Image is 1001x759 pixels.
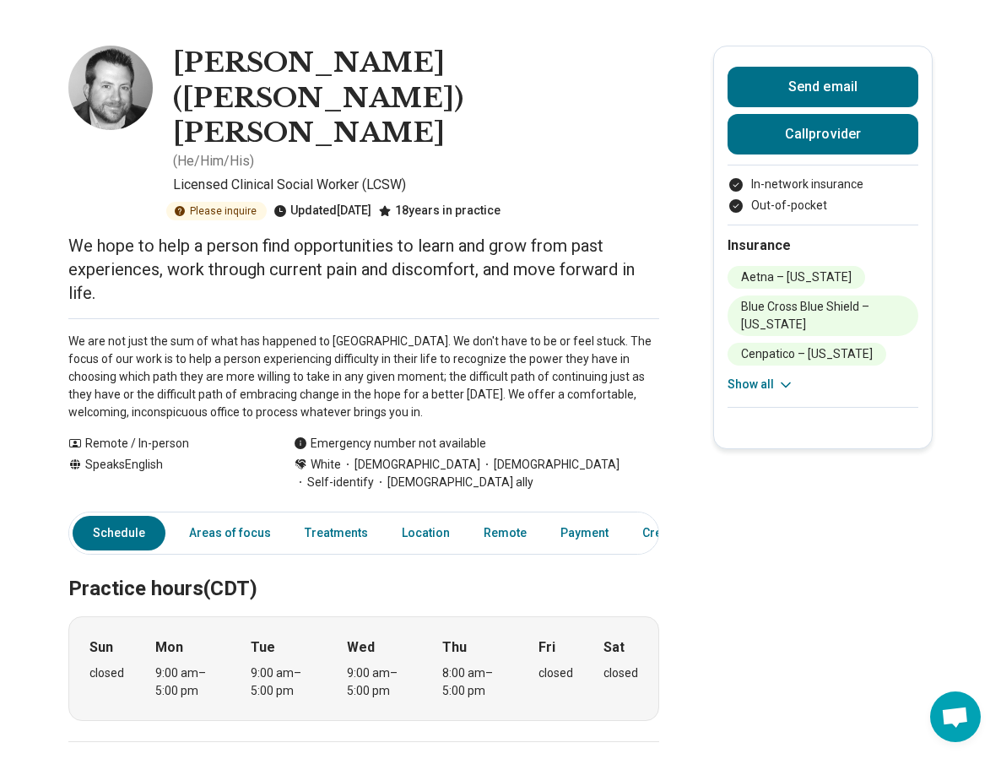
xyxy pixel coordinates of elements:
a: Location [392,516,460,550]
a: Remote [473,516,537,550]
strong: Mon [155,637,183,658]
h1: [PERSON_NAME] ([PERSON_NAME]) [PERSON_NAME] [173,46,659,151]
div: Remote / In-person [68,435,260,453]
a: Areas of focus [179,516,281,550]
strong: Wed [347,637,375,658]
strong: Sun [89,637,113,658]
a: Credentials [632,516,717,550]
strong: Thu [442,637,467,658]
div: Speaks English [68,456,260,491]
p: We are not just the sum of what has happened to [GEOGRAPHIC_DATA]. We don't have to be or feel st... [68,333,659,421]
p: ( He/Him/His ) [173,151,254,171]
div: closed [538,664,573,682]
div: 9:00 am – 5:00 pm [251,664,316,700]
div: Updated [DATE] [273,202,371,220]
span: White [311,456,341,474]
a: Schedule [73,516,165,550]
li: Blue Cross Blue Shield – [US_STATE] [728,295,918,336]
div: 9:00 am – 5:00 pm [347,664,412,700]
div: closed [603,664,638,682]
li: Aetna – [US_STATE] [728,266,865,289]
img: Charles Lambertz, Licensed Clinical Social Worker (LCSW) [68,46,153,130]
div: Please inquire [166,202,267,220]
strong: Sat [603,637,625,658]
div: 9:00 am – 5:00 pm [155,664,220,700]
h2: Practice hours (CDT) [68,534,659,604]
span: Self-identify [294,474,374,491]
div: Emergency number not available [294,435,486,453]
div: closed [89,664,124,682]
li: Out-of-pocket [728,197,918,214]
strong: Tue [251,637,275,658]
h2: Insurance [728,236,918,256]
span: [DEMOGRAPHIC_DATA] [480,456,620,474]
strong: Fri [538,637,555,658]
a: Treatments [295,516,378,550]
p: Licensed Clinical Social Worker (LCSW) [173,175,659,195]
div: 18 years in practice [378,202,500,220]
li: In-network insurance [728,176,918,193]
div: Open chat [930,691,981,742]
button: Send email [728,67,918,107]
p: We hope to help a person find opportunities to learn and grow from past experiences, work through... [68,234,659,305]
div: When does the program meet? [68,616,659,721]
span: [DEMOGRAPHIC_DATA] ally [374,474,533,491]
button: Callprovider [728,114,918,155]
ul: Payment options [728,176,918,214]
button: Show all [728,376,794,393]
li: Cenpatico – [US_STATE] [728,343,886,366]
span: [DEMOGRAPHIC_DATA] [341,456,480,474]
a: Payment [550,516,619,550]
div: 8:00 am – 5:00 pm [442,664,507,700]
